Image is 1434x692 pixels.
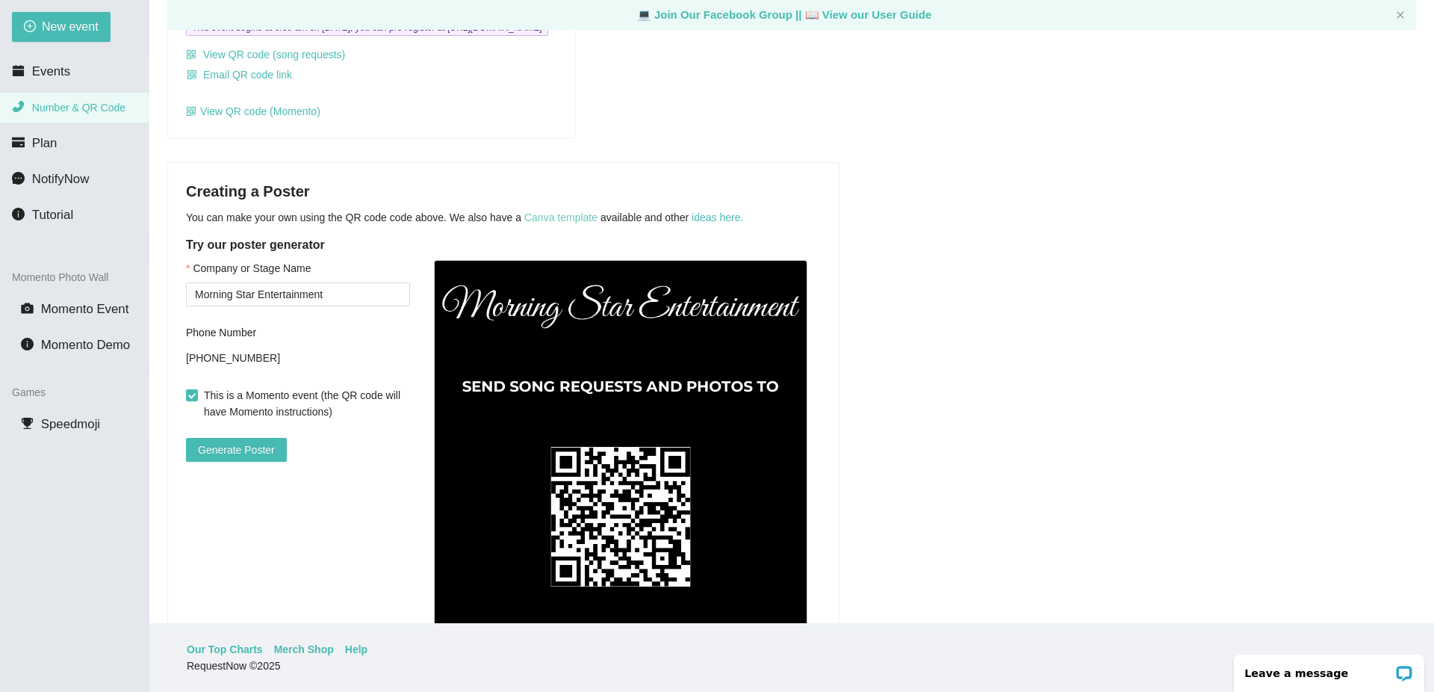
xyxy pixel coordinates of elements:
[524,211,597,223] a: Canva template
[41,302,129,316] span: Momento Event
[12,12,111,42] button: plus-circleNew event
[187,69,197,81] span: qrcode
[12,208,25,220] span: info-circle
[32,136,58,150] span: Plan
[186,347,410,369] div: [PHONE_NUMBER]
[692,211,743,223] a: ideas here.
[203,67,292,83] span: Email QR code link
[24,20,36,34] span: plus-circle
[12,64,25,77] span: calendar
[186,282,410,306] input: Company or Stage Name
[21,302,34,315] span: camera
[805,8,932,21] a: laptop View our User Guide
[186,260,311,277] label: Company or Stage Name
[186,209,821,226] p: You can make your own using the QR code code above. We also have a available and other
[1396,10,1405,20] button: close
[186,63,293,87] button: qrcodeEmail QR code link
[42,17,99,36] span: New event
[1224,645,1434,692] iframe: LiveChat chat widget
[12,100,25,113] span: phone
[805,8,819,21] span: laptop
[274,641,334,658] a: Merch Shop
[41,338,130,352] span: Momento Demo
[186,324,410,341] div: Phone Number
[12,172,25,185] span: message
[32,172,89,186] span: NotifyNow
[345,641,367,658] a: Help
[186,438,287,462] button: Generate Poster
[21,417,34,430] span: trophy
[186,49,196,60] span: qrcode
[186,105,320,117] a: qrcodeView QR code (Momento)
[198,387,410,420] span: This is a Momento event (the QR code will have Momento instructions)
[21,338,34,350] span: info-circle
[41,417,100,431] span: Speedmoji
[32,64,70,78] span: Events
[637,8,651,21] span: laptop
[1396,10,1405,19] span: close
[187,641,263,658] a: Our Top Charts
[187,658,1393,674] div: RequestNow © 2025
[186,106,196,117] span: qrcode
[186,181,821,202] h4: Creating a Poster
[12,136,25,149] span: credit-card
[198,442,275,458] span: Generate Poster
[186,236,821,254] h5: Try our poster generator
[32,208,73,222] span: Tutorial
[186,49,345,61] a: qrcode View QR code (song requests)
[32,102,125,114] span: Number & QR Code
[637,8,805,21] a: laptop Join Our Facebook Group ||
